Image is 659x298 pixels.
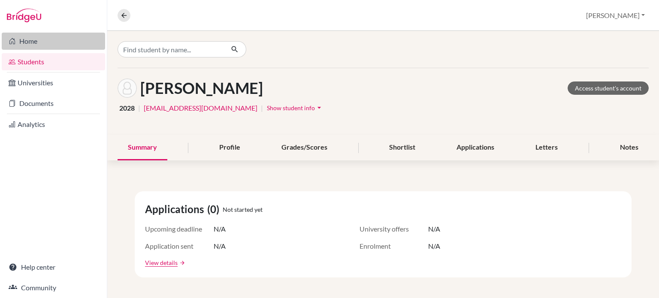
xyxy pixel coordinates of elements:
div: Grades/Scores [271,135,338,160]
span: Show student info [267,104,315,111]
a: Students [2,53,105,70]
span: | [261,103,263,113]
span: University offers [360,224,428,234]
span: Not started yet [223,205,263,214]
a: Help center [2,259,105,276]
a: Universities [2,74,105,91]
img: Hugo Linggom Manaor Panjaitan's avatar [118,78,137,98]
div: Profile [209,135,251,160]
i: arrow_drop_down [315,103,323,112]
h1: [PERSON_NAME] [140,79,263,97]
img: Bridge-U [7,9,41,22]
span: 2028 [119,103,135,113]
span: N/A [428,241,440,251]
div: Notes [610,135,649,160]
span: (0) [207,202,223,217]
span: | [138,103,140,113]
div: Applications [446,135,505,160]
span: Upcoming deadline [145,224,214,234]
span: N/A [214,224,226,234]
a: Access student's account [568,81,649,95]
a: Home [2,33,105,50]
span: N/A [214,241,226,251]
div: Shortlist [379,135,426,160]
span: Application sent [145,241,214,251]
a: View details [145,258,178,267]
span: N/A [428,224,440,234]
div: Summary [118,135,167,160]
button: Show student infoarrow_drop_down [266,101,324,114]
button: [PERSON_NAME] [582,7,649,24]
a: arrow_forward [178,260,185,266]
a: Community [2,279,105,296]
span: Enrolment [360,241,428,251]
a: Documents [2,95,105,112]
a: [EMAIL_ADDRESS][DOMAIN_NAME] [144,103,257,113]
div: Letters [525,135,568,160]
a: Analytics [2,116,105,133]
span: Applications [145,202,207,217]
input: Find student by name... [118,41,224,57]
